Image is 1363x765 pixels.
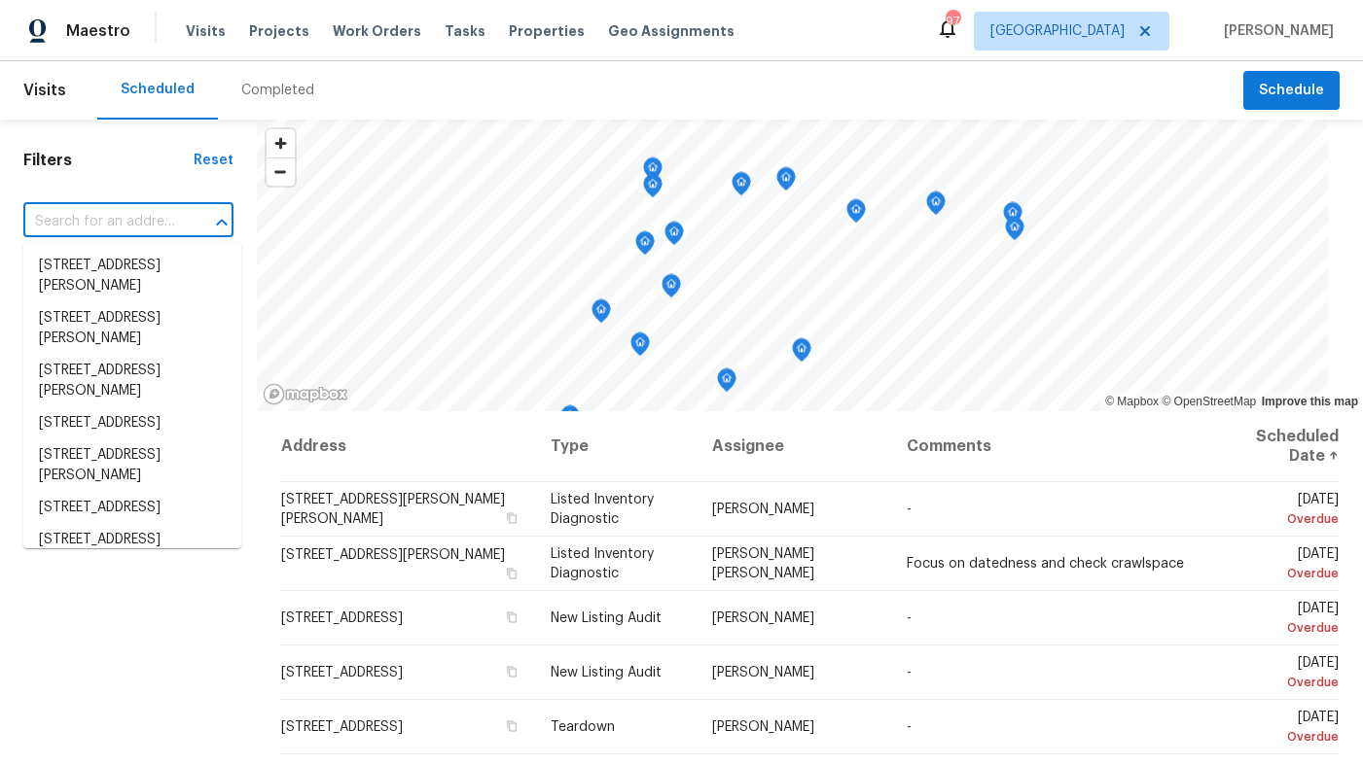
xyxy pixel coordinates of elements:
[946,12,959,31] div: 97
[643,157,663,188] div: Map marker
[1005,217,1024,247] div: Map marker
[509,21,585,41] span: Properties
[662,274,681,304] div: Map marker
[1225,493,1339,529] span: [DATE]
[1243,71,1340,111] button: Schedule
[1162,395,1256,408] a: OpenStreetMap
[907,503,912,516] span: -
[846,199,866,229] div: Map marker
[502,663,520,680] button: Copy Address
[712,547,814,580] span: [PERSON_NAME] [PERSON_NAME]
[592,299,611,330] div: Map marker
[551,611,662,625] span: New Listing Audit
[1216,21,1334,41] span: [PERSON_NAME]
[907,557,1184,571] span: Focus on datedness and check crawlspace
[717,368,736,399] div: Map marker
[643,174,663,204] div: Map marker
[535,411,697,482] th: Type
[281,666,403,679] span: [STREET_ADDRESS]
[907,666,912,679] span: -
[23,151,194,170] h1: Filters
[23,492,241,524] li: [STREET_ADDRESS]
[502,609,520,626] button: Copy Address
[1225,727,1339,747] div: Overdue
[551,493,654,526] span: Listed Inventory Diagnostic
[502,565,520,582] button: Copy Address
[926,191,946,222] div: Map marker
[990,21,1125,41] span: [GEOGRAPHIC_DATA]
[1225,711,1339,747] span: [DATE]
[891,411,1209,482] th: Comments
[630,332,650,363] div: Map marker
[263,383,348,405] a: Mapbox homepage
[333,21,421,41] span: Work Orders
[1225,509,1339,529] div: Overdue
[502,509,520,527] button: Copy Address
[551,666,662,679] span: New Listing Audit
[121,80,195,99] div: Scheduled
[1262,395,1358,408] a: Improve this map
[712,666,814,679] span: [PERSON_NAME]
[712,720,814,734] span: [PERSON_NAME]
[281,493,505,526] span: [STREET_ADDRESS][PERSON_NAME][PERSON_NAME]
[1225,656,1339,692] span: [DATE]
[281,548,505,562] span: [STREET_ADDRESS][PERSON_NAME]
[249,21,309,41] span: Projects
[23,250,241,302] li: [STREET_ADDRESS][PERSON_NAME]
[1003,202,1022,232] div: Map marker
[23,69,66,112] span: Visits
[502,717,520,735] button: Copy Address
[445,24,485,38] span: Tasks
[732,172,751,202] div: Map marker
[66,21,130,41] span: Maestro
[23,407,241,439] li: [STREET_ADDRESS]
[241,81,314,100] div: Completed
[1225,547,1339,583] span: [DATE]
[697,411,891,482] th: Assignee
[792,338,811,368] div: Map marker
[776,167,796,197] div: Map marker
[23,439,241,492] li: [STREET_ADDRESS][PERSON_NAME]
[194,151,233,170] div: Reset
[281,720,403,734] span: [STREET_ADDRESS]
[1105,395,1159,408] a: Mapbox
[267,158,295,186] span: Zoom out
[1225,564,1339,583] div: Overdue
[23,302,241,355] li: [STREET_ADDRESS][PERSON_NAME]
[267,157,295,186] button: Zoom out
[1225,602,1339,638] span: [DATE]
[23,524,241,576] li: [STREET_ADDRESS][PERSON_NAME]
[267,129,295,157] button: Zoom in
[1259,79,1324,103] span: Schedule
[208,209,235,236] button: Close
[608,21,735,41] span: Geo Assignments
[1225,673,1339,692] div: Overdue
[560,405,580,435] div: Map marker
[907,611,912,625] span: -
[664,222,684,252] div: Map marker
[23,207,179,237] input: Search for an address...
[280,411,536,482] th: Address
[712,503,814,516] span: [PERSON_NAME]
[551,547,654,580] span: Listed Inventory Diagnostic
[635,231,655,261] div: Map marker
[281,611,403,625] span: [STREET_ADDRESS]
[186,21,226,41] span: Visits
[23,355,241,407] li: [STREET_ADDRESS][PERSON_NAME]
[1209,411,1340,482] th: Scheduled Date ↑
[712,611,814,625] span: [PERSON_NAME]
[1225,618,1339,638] div: Overdue
[257,120,1328,411] canvas: Map
[907,720,912,734] span: -
[551,720,615,734] span: Teardown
